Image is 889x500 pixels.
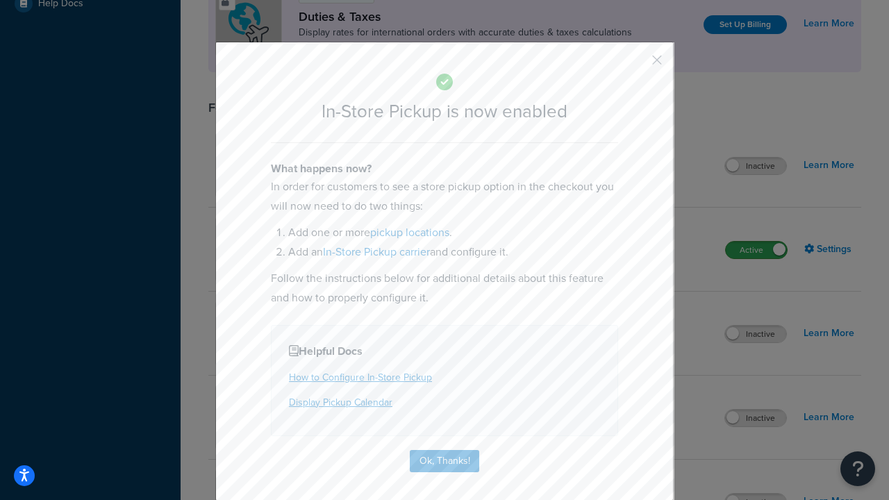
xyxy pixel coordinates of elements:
li: Add an and configure it. [288,242,618,262]
li: Add one or more . [288,223,618,242]
p: Follow the instructions below for additional details about this feature and how to properly confi... [271,269,618,308]
button: Ok, Thanks! [410,450,479,472]
a: In-Store Pickup carrier [323,244,430,260]
h4: What happens now? [271,160,618,177]
h2: In-Store Pickup is now enabled [271,101,618,122]
a: How to Configure In-Store Pickup [289,370,432,385]
a: pickup locations [370,224,449,240]
p: In order for customers to see a store pickup option in the checkout you will now need to do two t... [271,177,618,216]
h4: Helpful Docs [289,343,600,360]
a: Display Pickup Calendar [289,395,392,410]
